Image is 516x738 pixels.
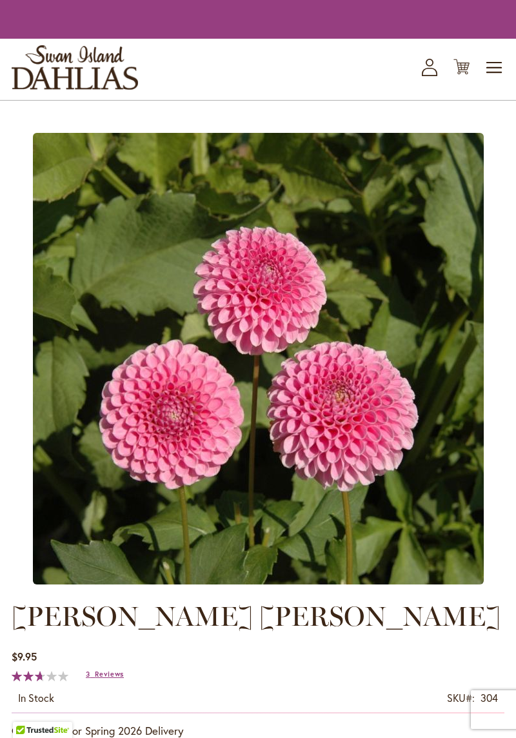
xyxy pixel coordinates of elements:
span: Reviews [95,670,124,679]
a: 3 Reviews [86,670,124,679]
span: In stock [18,691,54,704]
span: [PERSON_NAME] [PERSON_NAME] [12,600,501,633]
div: Availability [18,691,54,706]
div: 53% [12,671,68,681]
a: store logo [12,45,138,90]
span: $9.95 [12,650,37,663]
span: 3 [86,670,90,679]
img: main product photo [33,133,484,584]
strong: SKU [447,691,475,704]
